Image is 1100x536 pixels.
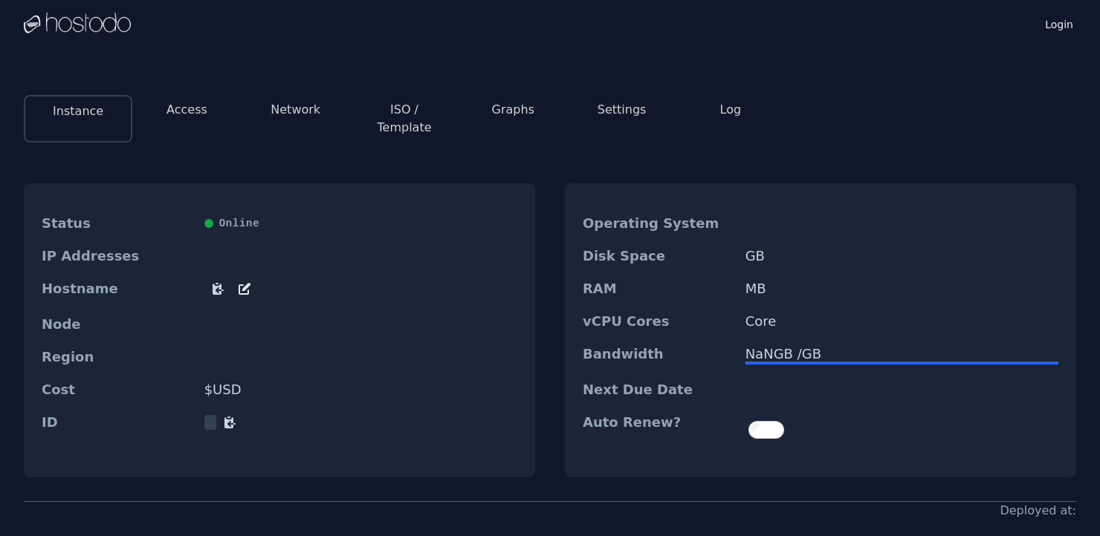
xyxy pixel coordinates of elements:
[42,350,192,365] dt: Region
[42,249,192,264] dt: IP Addresses
[583,281,734,296] dt: RAM
[271,101,320,119] button: Network
[745,281,1058,296] dd: MB
[583,382,734,397] dt: Next Due Date
[24,13,131,35] img: Logo
[204,216,517,231] div: Online
[583,415,734,445] dt: Auto Renew?
[583,216,734,231] dt: Operating System
[42,281,192,299] dt: Hostname
[745,249,1058,264] dd: GB
[42,415,192,430] dt: ID
[166,101,207,119] button: Access
[1042,14,1076,32] a: Login
[492,101,534,119] button: Graphs
[745,314,1058,329] dd: Core
[42,216,192,231] dt: Status
[362,101,447,137] button: ISO / Template
[1000,502,1076,520] div: Deployed at:
[42,382,192,397] dt: Cost
[53,102,103,120] button: Instance
[720,101,742,119] button: Log
[745,347,1058,362] div: NaN GB / GB
[583,249,734,264] dt: Disk Space
[204,382,517,397] dd: $ USD
[583,314,734,329] dt: vCPU Cores
[42,317,192,332] dt: Node
[598,101,647,119] button: Settings
[583,347,734,365] dt: Bandwidth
